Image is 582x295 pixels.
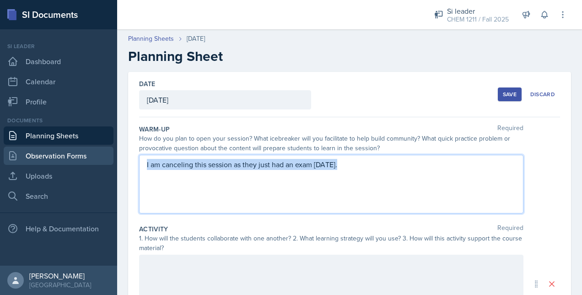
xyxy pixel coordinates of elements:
div: [GEOGRAPHIC_DATA] [29,280,91,290]
a: Planning Sheets [128,34,174,44]
div: Save [503,91,517,98]
div: How do you plan to open your session? What icebreaker will you facilitate to help build community... [139,134,523,153]
a: Planning Sheets [4,126,113,145]
div: Si leader [447,5,509,16]
label: Warm-Up [139,125,170,134]
div: [PERSON_NAME] [29,271,91,280]
span: Required [497,224,523,234]
a: Search [4,187,113,205]
label: Activity [139,224,168,234]
div: [DATE] [187,34,205,44]
button: Discard [525,87,560,101]
div: Si leader [4,42,113,50]
a: Dashboard [4,52,113,71]
label: Date [139,79,155,88]
div: Discard [530,91,555,98]
h2: Planning Sheet [128,48,571,65]
a: Profile [4,93,113,111]
p: I am canceling this session as they just had an exam [DATE]. [147,159,516,170]
div: Documents [4,116,113,125]
div: 1. How will the students collaborate with one another? 2. What learning strategy will you use? 3.... [139,234,523,253]
a: Uploads [4,167,113,185]
div: CHEM 1211 / Fall 2025 [447,15,509,24]
span: Required [497,125,523,134]
a: Observation Forms [4,147,113,165]
a: Calendar [4,72,113,91]
div: Help & Documentation [4,219,113,238]
button: Save [498,87,522,101]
